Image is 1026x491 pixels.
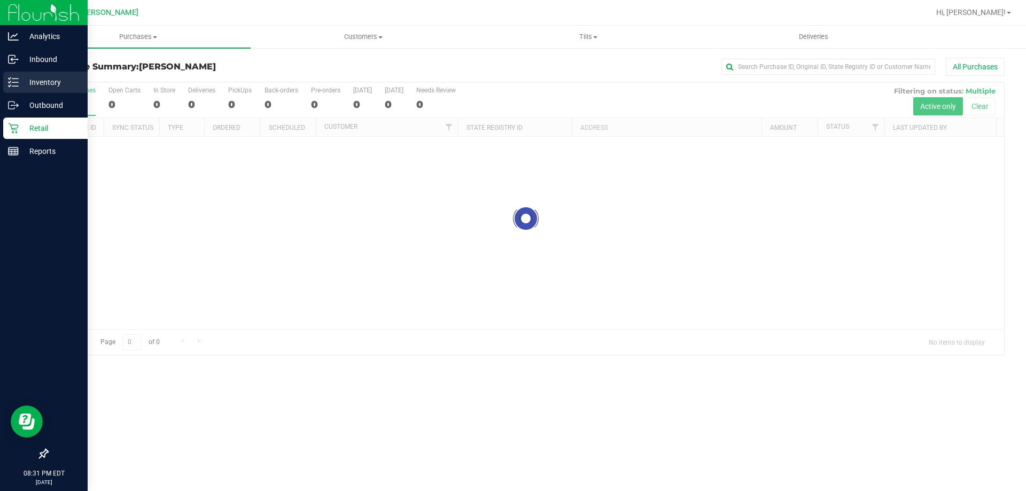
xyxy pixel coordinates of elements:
[946,58,1005,76] button: All Purchases
[721,59,935,75] input: Search Purchase ID, Original ID, State Registry ID or Customer Name...
[19,99,83,112] p: Outbound
[19,76,83,89] p: Inventory
[476,26,701,48] a: Tills
[476,32,700,42] span: Tills
[701,26,926,48] a: Deliveries
[139,61,216,72] span: [PERSON_NAME]
[11,406,43,438] iframe: Resource center
[8,146,19,157] inline-svg: Reports
[26,26,251,48] a: Purchases
[784,32,843,42] span: Deliveries
[8,123,19,134] inline-svg: Retail
[8,100,19,111] inline-svg: Outbound
[8,31,19,42] inline-svg: Analytics
[5,469,83,478] p: 08:31 PM EDT
[251,26,476,48] a: Customers
[8,77,19,88] inline-svg: Inventory
[5,478,83,486] p: [DATE]
[80,8,138,17] span: [PERSON_NAME]
[19,30,83,43] p: Analytics
[8,54,19,65] inline-svg: Inbound
[26,32,251,42] span: Purchases
[19,145,83,158] p: Reports
[936,8,1006,17] span: Hi, [PERSON_NAME]!
[19,122,83,135] p: Retail
[47,62,366,72] h3: Purchase Summary:
[251,32,475,42] span: Customers
[19,53,83,66] p: Inbound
